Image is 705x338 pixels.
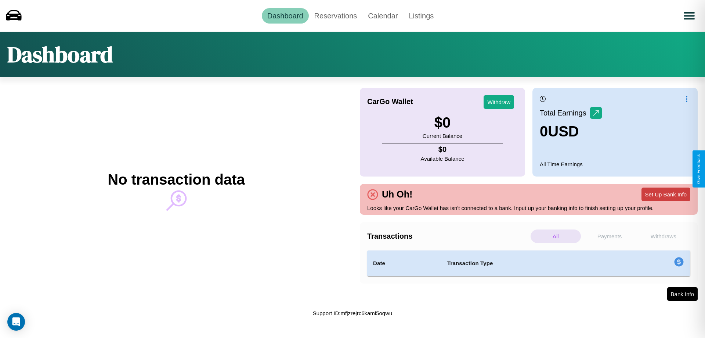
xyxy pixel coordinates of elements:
[531,230,581,243] p: All
[367,250,690,276] table: simple table
[447,259,614,268] h4: Transaction Type
[423,114,462,131] h3: $ 0
[540,123,602,140] h3: 0 USD
[667,287,698,301] button: Bank Info
[373,259,435,268] h4: Date
[421,154,464,164] p: Available Balance
[7,313,25,331] div: Open Intercom Messenger
[367,203,690,213] p: Looks like your CarGo Wallet has isn't connected to a bank. Input up your banking info to finish ...
[262,8,309,24] a: Dashboard
[423,131,462,141] p: Current Balance
[641,188,690,201] button: Set Up Bank Info
[403,8,439,24] a: Listings
[108,171,245,188] h2: No transaction data
[378,189,416,200] h4: Uh Oh!
[367,232,529,241] h4: Transactions
[309,8,363,24] a: Reservations
[638,230,688,243] p: Withdraws
[540,106,590,120] p: Total Earnings
[362,8,403,24] a: Calendar
[7,39,113,70] h1: Dashboard
[421,145,464,154] h4: $ 0
[367,97,413,106] h4: CarGo Wallet
[679,6,699,26] button: Open menu
[484,95,514,109] button: Withdraw
[696,154,701,184] div: Give Feedback
[313,308,393,318] p: Support ID: mfjzrejrc6kami5oqwu
[540,159,690,169] p: All Time Earnings
[585,230,635,243] p: Payments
